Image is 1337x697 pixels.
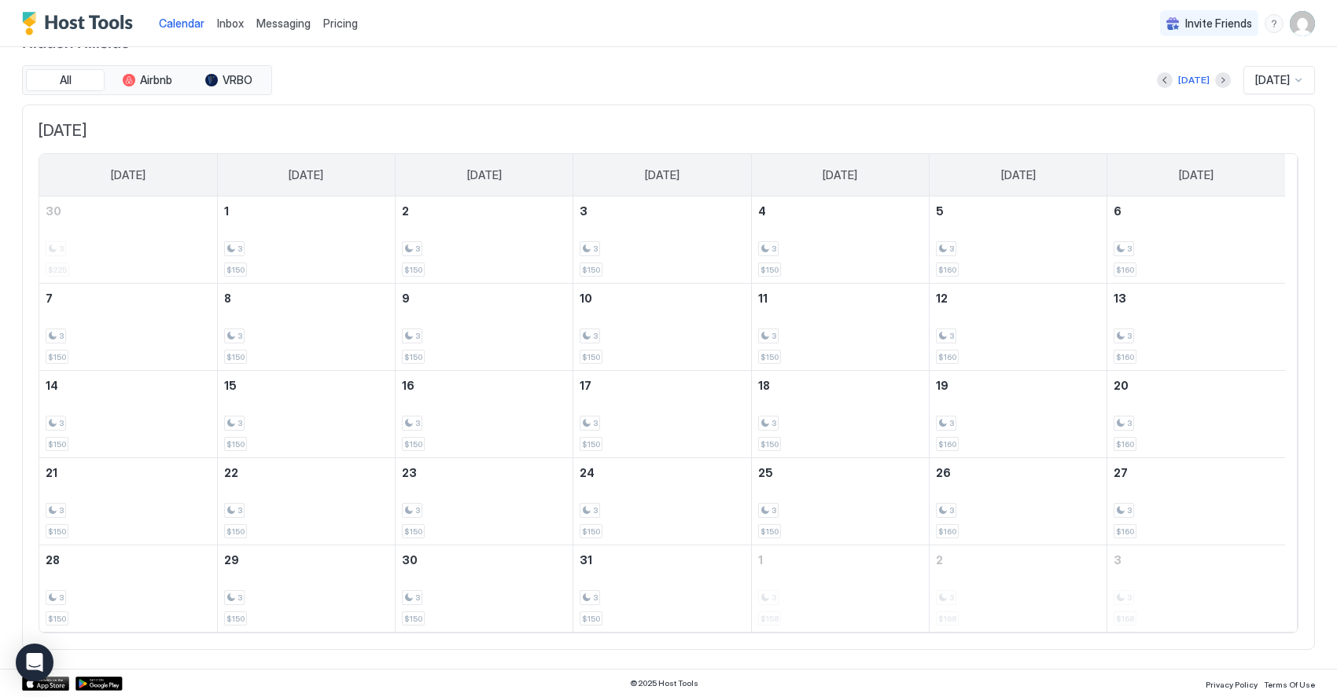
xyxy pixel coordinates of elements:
[402,466,417,479] span: 23
[1001,168,1036,182] span: [DATE]
[404,614,422,624] span: $150
[16,644,53,681] div: Open Intercom Messenger
[217,545,395,633] td: December 29, 2025
[582,439,600,449] span: $150
[217,15,244,31] a: Inbox
[573,196,750,226] a: December 3, 2025
[1127,244,1132,254] span: 3
[46,466,57,479] span: 21
[1107,545,1285,574] a: January 3, 2026
[39,458,217,545] td: December 21, 2025
[573,371,750,400] a: December 17, 2025
[404,526,422,537] span: $150
[1264,675,1315,691] a: Terms Of Use
[949,418,954,428] span: 3
[1176,71,1212,90] button: [DATE]
[415,505,420,515] span: 3
[59,505,64,515] span: 3
[936,466,951,479] span: 26
[936,379,948,392] span: 19
[396,371,573,400] a: December 16, 2025
[39,284,217,313] a: December 7, 2025
[218,284,395,313] a: December 8, 2025
[217,371,395,458] td: December 15, 2025
[573,196,751,284] td: December 3, 2025
[593,244,598,254] span: 3
[930,371,1107,400] a: December 19, 2025
[1107,284,1285,371] td: December 13, 2025
[758,204,766,218] span: 4
[256,17,311,30] span: Messaging
[396,545,573,633] td: December 30, 2025
[39,196,217,284] td: November 30, 2025
[1290,11,1315,36] div: User profile
[217,196,395,284] td: December 1, 2025
[396,196,573,226] a: December 2, 2025
[323,17,358,31] span: Pricing
[593,505,598,515] span: 3
[39,371,217,400] a: December 14, 2025
[772,331,776,341] span: 3
[758,292,768,305] span: 11
[1179,168,1214,182] span: [DATE]
[223,73,252,87] span: VRBO
[46,292,53,305] span: 7
[396,371,573,458] td: December 16, 2025
[95,154,161,196] a: Sunday
[59,418,64,428] span: 3
[39,545,217,633] td: December 28, 2025
[402,292,410,305] span: 9
[227,439,245,449] span: $150
[39,121,1298,141] span: [DATE]
[573,545,751,633] td: December 31, 2025
[772,505,776,515] span: 3
[1114,204,1122,218] span: 6
[60,73,72,87] span: All
[752,458,929,487] a: December 25, 2025
[751,371,929,458] td: December 18, 2025
[402,204,409,218] span: 2
[758,553,763,567] span: 1
[1206,675,1258,691] a: Privacy Policy
[224,292,231,305] span: 8
[1107,284,1285,313] a: December 13, 2025
[751,545,929,633] td: January 1, 2026
[396,196,573,284] td: December 2, 2025
[402,553,418,567] span: 30
[936,204,944,218] span: 5
[238,331,242,341] span: 3
[76,677,123,691] div: Google Play Store
[238,592,242,603] span: 3
[752,284,929,313] a: December 11, 2025
[949,244,954,254] span: 3
[751,284,929,371] td: December 11, 2025
[217,458,395,545] td: December 22, 2025
[761,439,779,449] span: $150
[930,196,1107,226] a: December 5, 2025
[48,352,66,362] span: $150
[1114,553,1122,567] span: 3
[217,17,244,30] span: Inbox
[930,545,1107,574] a: January 2, 2026
[1163,154,1229,196] a: Saturday
[273,154,339,196] a: Monday
[404,265,422,275] span: $150
[929,371,1107,458] td: December 19, 2025
[48,439,66,449] span: $150
[1185,17,1252,31] span: Invite Friends
[218,545,395,574] a: December 29, 2025
[108,69,186,91] button: Airbnb
[929,545,1107,633] td: January 2, 2026
[582,614,600,624] span: $150
[22,12,140,35] a: Host Tools Logo
[39,284,217,371] td: December 7, 2025
[582,526,600,537] span: $150
[59,592,64,603] span: 3
[938,265,956,275] span: $160
[404,352,422,362] span: $150
[1255,73,1290,87] span: [DATE]
[1116,439,1134,449] span: $160
[217,284,395,371] td: December 8, 2025
[938,439,956,449] span: $160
